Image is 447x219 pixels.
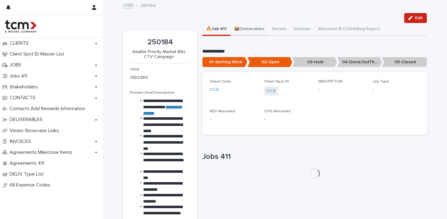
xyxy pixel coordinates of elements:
p: OID2360 [130,74,148,81]
button: 🔥Job 411 [202,23,230,36]
p: DELIV Type List [7,171,49,177]
button: 📦Deliverables [230,23,268,36]
span: COG Allocated [264,109,291,113]
p: Agreements 411 [7,160,49,166]
span: REV Allocated [210,109,235,113]
p: Seattle Priority Market Blitz CTV Campaign [130,49,187,60]
span: Primary Goal/Description [130,91,174,95]
p: - [264,116,311,123]
p: Vimeo Showcase Links [7,128,64,134]
span: Client Spot ID [264,80,289,83]
p: INVOICES [7,139,36,145]
p: 250184 [130,38,190,47]
p: JOBS [7,62,26,68]
p: Jobs 411 [7,73,32,79]
p: Agreements Milestone Items [7,150,77,155]
p: DELIVERABLES [7,117,47,123]
p: CONTACTS [7,95,40,101]
button: Invoices [290,23,314,36]
button: Allocated $/COG/Billing Report [314,23,384,36]
p: Contacts Add Rewards Information [7,106,90,112]
p: 03-Hold [292,57,337,67]
p: Stakeholders [7,84,43,90]
button: Details [268,23,290,36]
a: JOBS [123,1,134,8]
h1: Jobs 411 [202,152,427,161]
span: MES/PIF/TCM [318,80,342,83]
span: Edit [415,16,423,20]
a: CCS [210,87,219,93]
img: 4hMmSqQkux38exxPVZHQ [5,20,37,33]
p: 02-Open [247,57,292,67]
p: 05-Closed [382,57,427,67]
a: CCS [267,88,276,94]
p: All Expense Codes [7,182,55,188]
p: Client Spot ID Master List [7,51,69,57]
p: - [210,116,257,123]
p: 04-Done/OutThere [337,57,382,67]
p: - [372,87,419,93]
button: Edit [404,13,427,23]
p: - [318,87,365,93]
span: Client Code [210,80,231,83]
p: CLIENTS [7,40,34,46]
span: Job Type [372,80,389,83]
p: 250184 [141,2,156,8]
span: OID# [130,68,139,71]
p: 01-Getting Work [202,57,247,67]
